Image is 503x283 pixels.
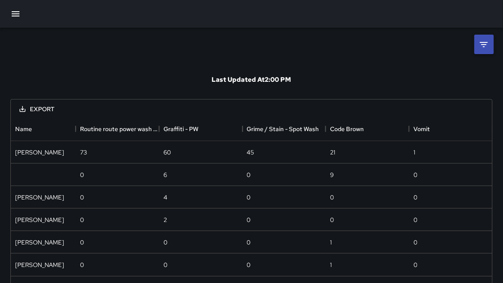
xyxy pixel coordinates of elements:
[80,260,84,269] div: 0
[247,170,251,179] div: 0
[15,215,64,224] div: Diego De La Oliva
[163,260,167,269] div: 0
[212,75,292,84] h6: Last Updated At 2:00 PM
[330,148,335,157] div: 21
[80,148,87,157] div: 73
[247,238,251,247] div: 0
[80,170,84,179] div: 0
[76,117,159,141] div: Routine route power wash spray
[413,193,417,202] div: 0
[15,238,64,247] div: Ken McCarter
[409,117,493,141] div: Vomit
[15,260,64,269] div: Gordon Rowe
[15,148,64,157] div: DeAndre Barney
[413,260,417,269] div: 0
[163,215,167,224] div: 2
[330,238,332,247] div: 1
[330,260,332,269] div: 1
[80,238,84,247] div: 0
[15,193,64,202] div: Dago Cervantes
[247,260,251,269] div: 0
[330,193,334,202] div: 0
[247,148,254,157] div: 45
[80,117,159,141] div: Routine route power wash spray
[413,148,415,157] div: 1
[159,117,243,141] div: Graffiti - PW
[80,215,84,224] div: 0
[80,193,84,202] div: 0
[243,117,326,141] div: Grime / Stain - Spot Wash
[330,215,334,224] div: 0
[413,117,430,141] div: Vomit
[15,117,32,141] div: Name
[163,170,167,179] div: 6
[11,117,76,141] div: Name
[163,117,199,141] div: Graffiti - PW
[326,117,409,141] div: Code Brown
[330,170,334,179] div: 9
[247,215,251,224] div: 0
[163,148,171,157] div: 60
[413,215,417,224] div: 0
[413,238,417,247] div: 0
[163,238,167,247] div: 0
[413,170,417,179] div: 0
[247,117,319,141] div: Grime / Stain - Spot Wash
[247,193,251,202] div: 0
[163,193,167,202] div: 4
[330,117,364,141] div: Code Brown
[13,101,61,117] button: Export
